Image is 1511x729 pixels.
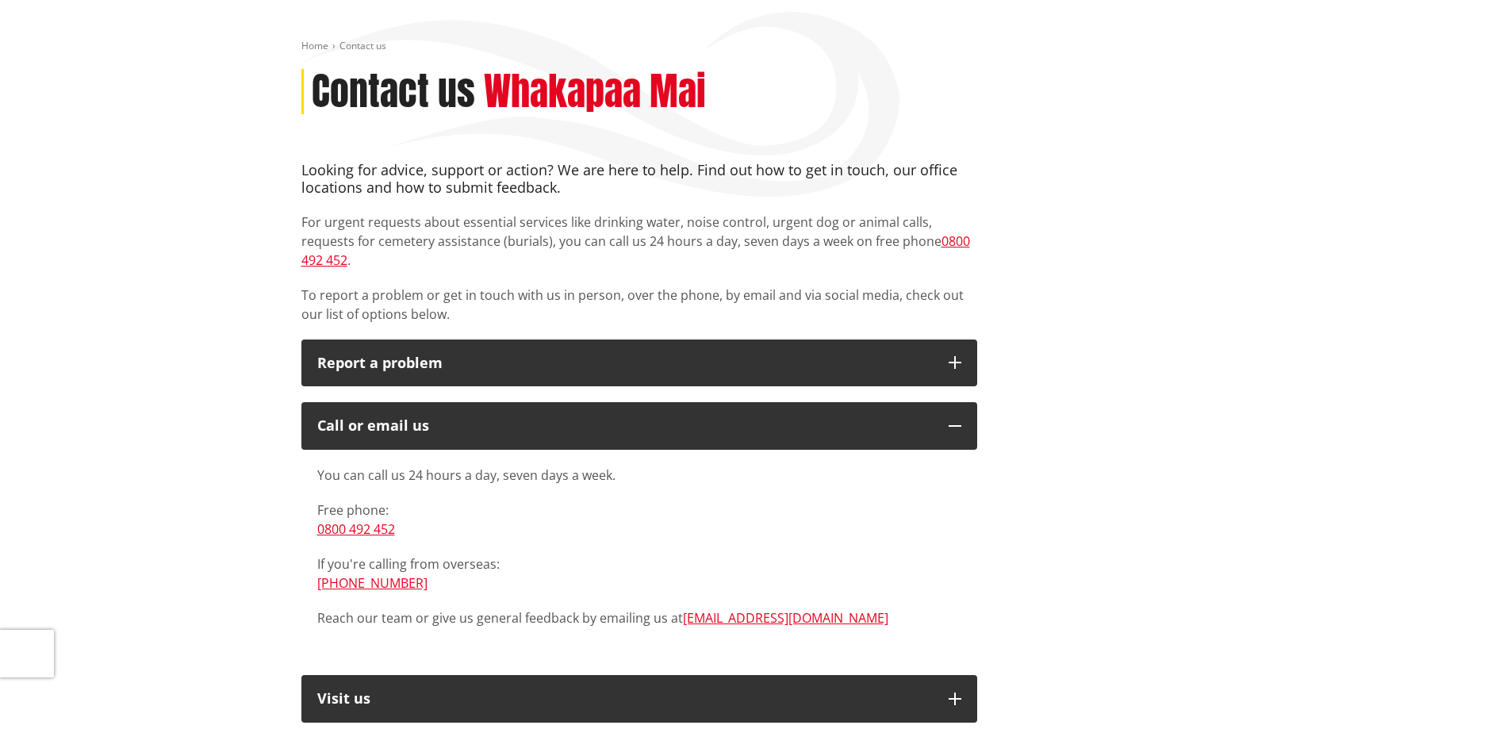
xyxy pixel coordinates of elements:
[301,286,977,324] p: To report a problem or get in touch with us in person, over the phone, by email and via social me...
[683,609,888,627] a: [EMAIL_ADDRESS][DOMAIN_NAME]
[301,675,977,723] button: Visit us
[317,608,961,627] p: Reach our team or give us general feedback by emailing us at
[317,466,961,485] p: You can call us 24 hours a day, seven days a week.
[317,418,933,434] div: Call or email us
[301,402,977,450] button: Call or email us
[301,340,977,387] button: Report a problem
[317,691,933,707] p: Visit us
[301,162,977,196] h4: Looking for advice, support or action? We are here to help. Find out how to get in touch, our off...
[317,520,395,538] a: 0800 492 452
[339,39,386,52] span: Contact us
[317,574,428,592] a: [PHONE_NUMBER]
[301,213,977,270] p: For urgent requests about essential services like drinking water, noise control, urgent dog or an...
[317,554,961,593] p: If you're calling from overseas:
[301,232,970,269] a: 0800 492 452
[317,501,961,539] p: Free phone:
[312,69,475,115] h1: Contact us
[317,355,933,371] p: Report a problem
[301,40,1210,53] nav: breadcrumb
[484,69,706,115] h2: Whakapaa Mai
[301,39,328,52] a: Home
